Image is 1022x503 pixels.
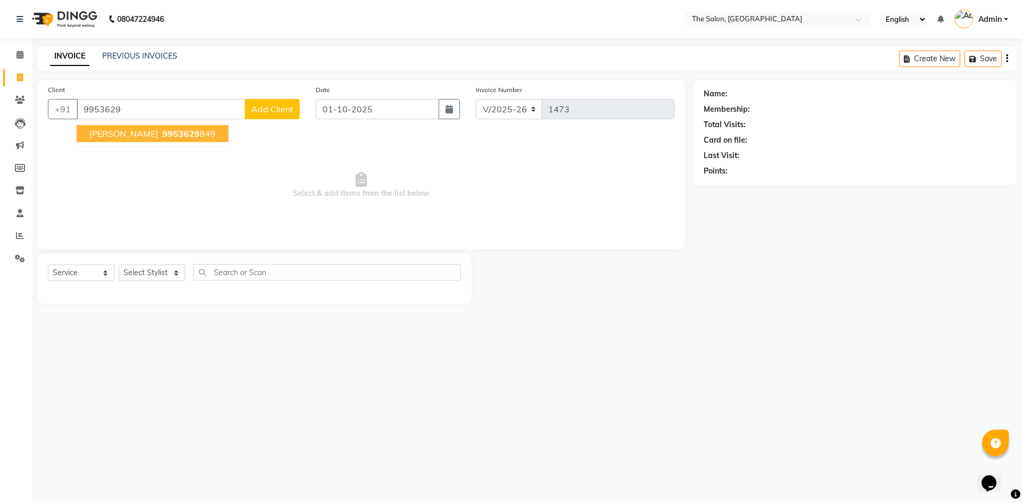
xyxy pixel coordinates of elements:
span: [PERSON_NAME] [89,128,158,139]
img: logo [27,4,100,34]
div: Name: [704,88,728,100]
label: Client [48,85,65,95]
a: PREVIOUS INVOICES [102,51,177,61]
span: 9953629 [162,128,200,139]
a: INVOICE [50,47,89,66]
button: Add Client [245,99,300,119]
iframe: chat widget [977,460,1011,492]
span: Admin [978,14,1002,25]
img: Admin [954,10,973,28]
span: Select & add items from the list below [48,132,674,238]
ngb-highlight: 849 [160,128,216,139]
button: +91 [48,99,78,119]
div: Membership: [704,104,750,115]
input: Search or Scan [193,264,461,281]
b: 08047224946 [117,4,164,34]
label: Invoice Number [476,85,522,95]
span: Add Client [251,104,293,114]
div: Points: [704,166,728,177]
label: Date [316,85,330,95]
div: Card on file: [704,135,747,146]
button: Create New [899,51,960,67]
input: Search by Name/Mobile/Email/Code [77,99,245,119]
div: Last Visit: [704,150,739,161]
div: Total Visits: [704,119,746,130]
button: Save [965,51,1002,67]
